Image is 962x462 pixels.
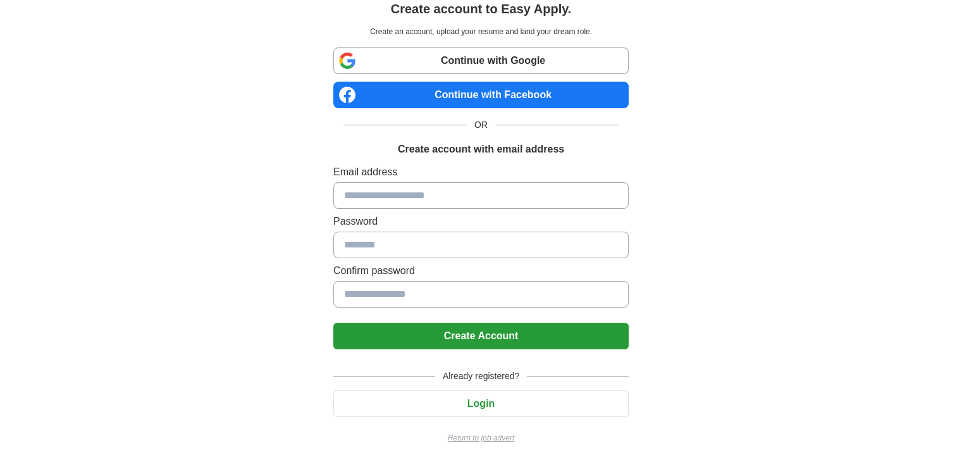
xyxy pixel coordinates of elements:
[435,370,527,383] span: Already registered?
[333,82,629,108] a: Continue with Facebook
[333,432,629,444] a: Return to job advert
[333,263,629,278] label: Confirm password
[333,398,629,409] a: Login
[467,118,495,132] span: OR
[336,26,626,37] p: Create an account, upload your resume and land your dream role.
[333,390,629,417] button: Login
[333,165,629,180] label: Email address
[333,47,629,74] a: Continue with Google
[398,142,564,157] h1: Create account with email address
[333,323,629,349] button: Create Account
[333,214,629,229] label: Password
